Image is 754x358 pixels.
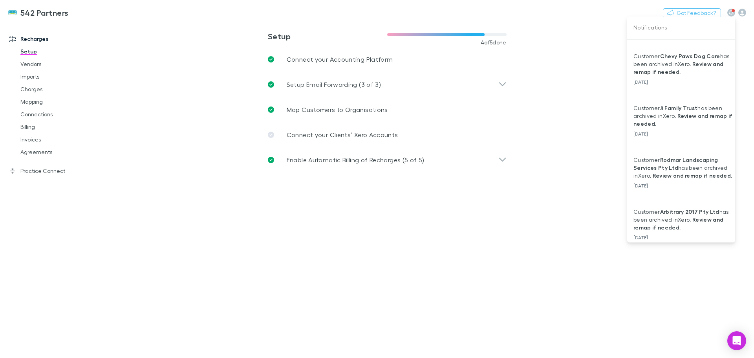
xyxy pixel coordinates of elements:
[653,172,731,179] a: Review and remap if needed
[660,208,719,215] strong: Arbitrary 2017 Pty Ltd
[633,61,725,75] a: Review and remap if needed
[633,128,735,137] div: [DATE]
[633,231,735,241] div: [DATE]
[633,156,735,180] p: Customer has been archived in Xero . .
[633,104,735,128] p: Customer has been archived in Xero . .
[727,331,746,350] div: Open Intercom Messenger
[633,76,735,85] div: [DATE]
[633,112,734,127] a: Review and remap if needed
[660,105,698,111] strong: Ji Family Trust
[633,180,735,189] div: [DATE]
[633,208,735,231] p: Customer has been archived in Xero . .
[660,53,720,59] strong: Chevy Paws Dog Care
[633,23,729,33] p: Notifications
[633,52,735,76] p: Customer has been archived in Xero . .
[633,216,725,231] a: Review and remap if needed
[633,156,719,171] strong: Rodmar Landscaping Services Pty Ltd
